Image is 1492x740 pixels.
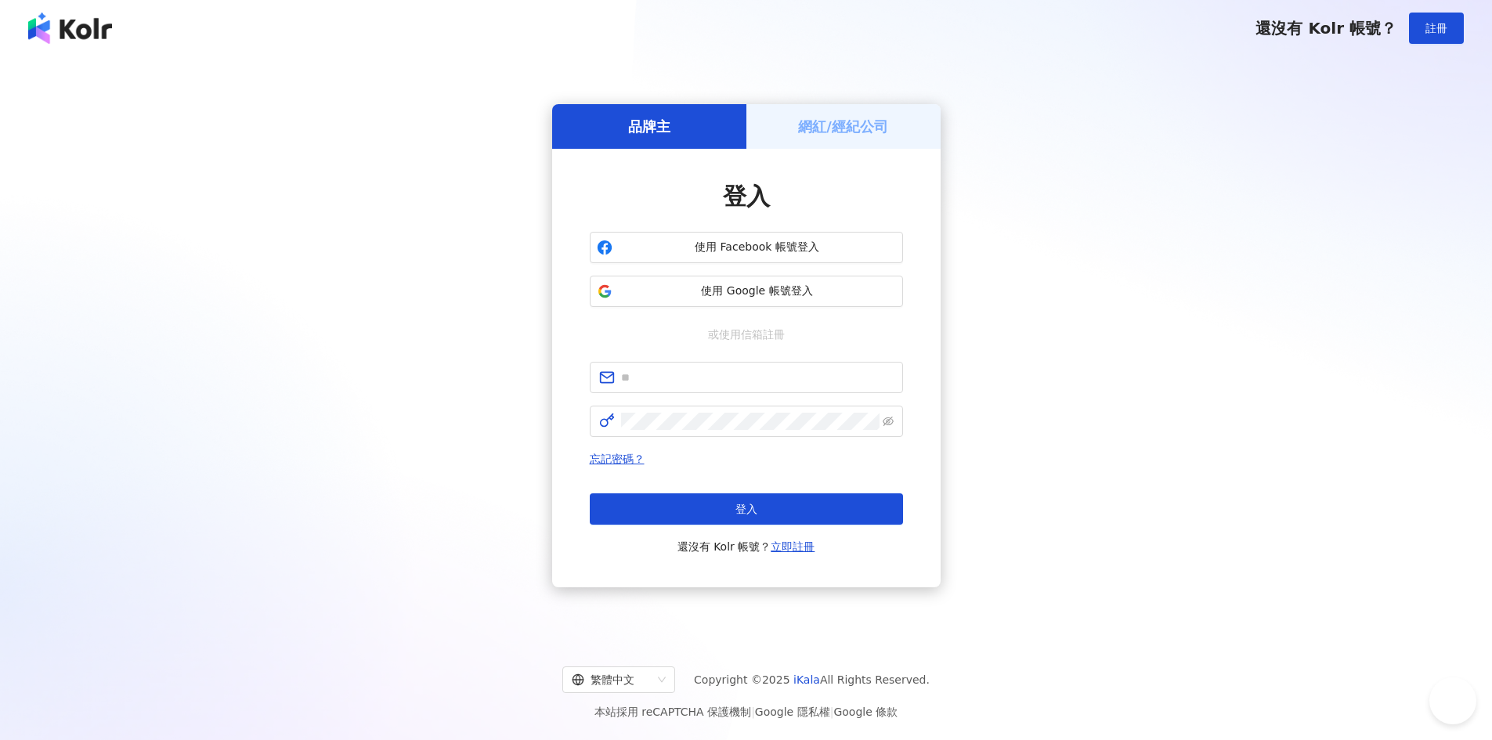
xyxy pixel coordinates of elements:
[590,232,903,263] button: 使用 Facebook 帳號登入
[723,182,770,210] span: 登入
[1429,677,1476,724] iframe: Help Scout Beacon - Open
[830,706,834,718] span: |
[677,537,815,556] span: 還沒有 Kolr 帳號？
[798,117,888,136] h5: 網紅/經紀公司
[771,540,815,553] a: 立即註冊
[619,240,896,255] span: 使用 Facebook 帳號登入
[1255,19,1396,38] span: 還沒有 Kolr 帳號？
[590,453,645,465] a: 忘記密碼？
[28,13,112,44] img: logo
[572,667,652,692] div: 繁體中文
[619,283,896,299] span: 使用 Google 帳號登入
[833,706,898,718] a: Google 條款
[751,706,755,718] span: |
[1425,22,1447,34] span: 註冊
[793,673,820,686] a: iKala
[1409,13,1464,44] button: 註冊
[590,493,903,525] button: 登入
[694,670,930,689] span: Copyright © 2025 All Rights Reserved.
[735,503,757,515] span: 登入
[628,117,670,136] h5: 品牌主
[594,702,898,721] span: 本站採用 reCAPTCHA 保護機制
[590,276,903,307] button: 使用 Google 帳號登入
[883,416,894,427] span: eye-invisible
[697,326,796,343] span: 或使用信箱註冊
[755,706,830,718] a: Google 隱私權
